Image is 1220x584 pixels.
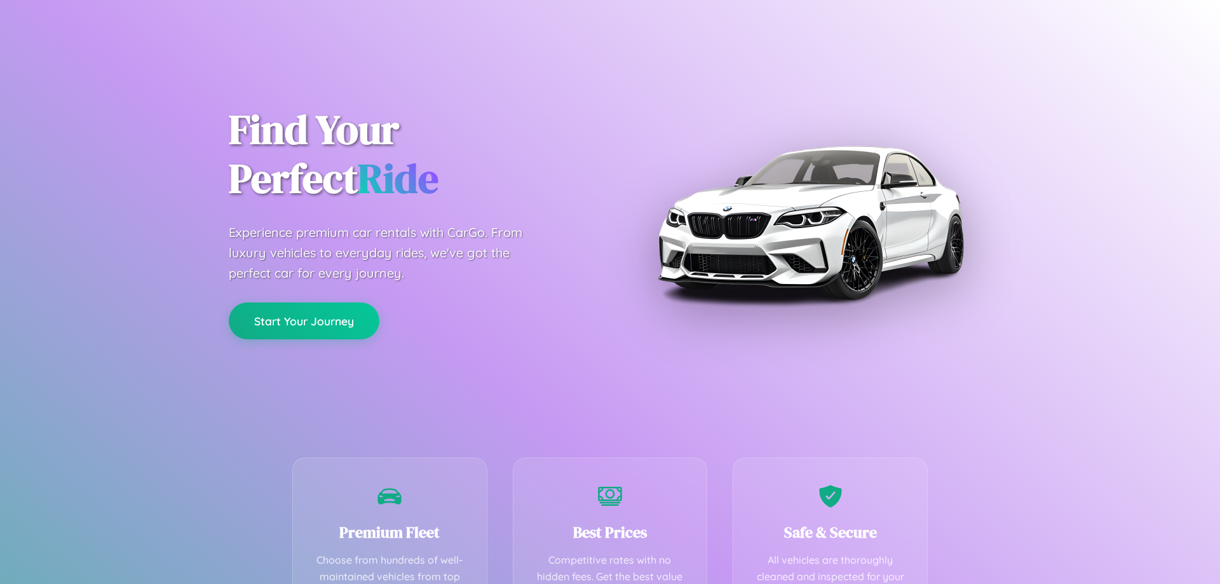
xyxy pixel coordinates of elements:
[358,151,438,206] span: Ride
[532,522,688,543] h3: Best Prices
[312,522,468,543] h3: Premium Fleet
[651,64,969,381] img: Premium BMW car rental vehicle
[229,105,591,203] h1: Find Your Perfect
[229,222,546,283] p: Experience premium car rentals with CarGo. From luxury vehicles to everyday rides, we've got the ...
[229,302,379,339] button: Start Your Journey
[752,522,908,543] h3: Safe & Secure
